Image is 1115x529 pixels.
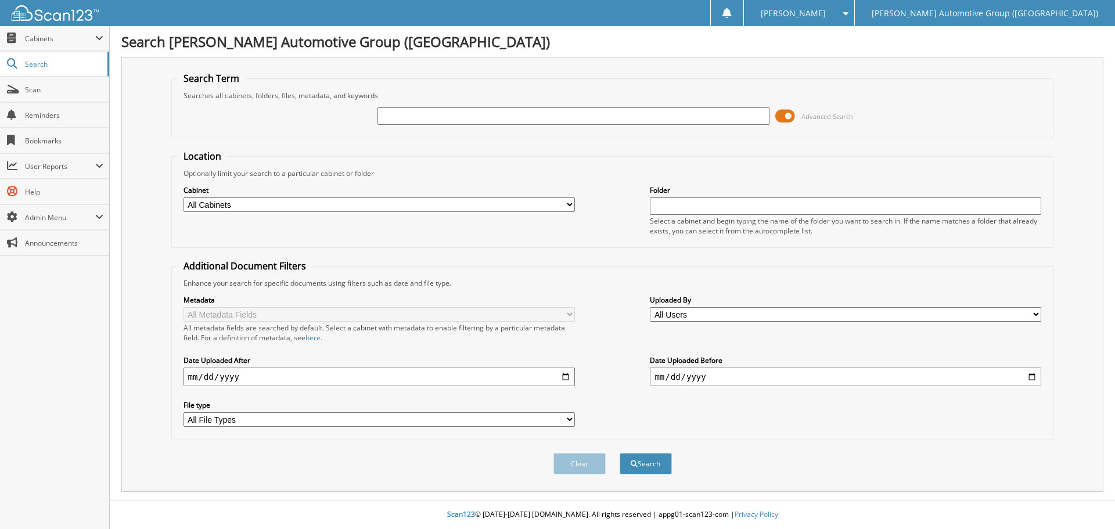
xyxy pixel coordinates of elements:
[650,295,1041,305] label: Uploaded By
[12,5,99,21] img: scan123-logo-white.svg
[184,368,575,386] input: start
[25,187,103,197] span: Help
[121,32,1103,51] h1: Search [PERSON_NAME] Automotive Group ([GEOGRAPHIC_DATA])
[184,400,575,410] label: File type
[184,355,575,365] label: Date Uploaded After
[305,333,321,343] a: here
[650,368,1041,386] input: end
[761,10,826,17] span: [PERSON_NAME]
[25,161,95,171] span: User Reports
[553,453,606,474] button: Clear
[25,59,102,69] span: Search
[25,213,95,222] span: Admin Menu
[178,72,245,85] legend: Search Term
[110,501,1115,529] div: © [DATE]-[DATE] [DOMAIN_NAME]. All rights reserved | appg01-scan123-com |
[801,112,853,121] span: Advanced Search
[650,216,1041,236] div: Select a cabinet and begin typing the name of the folder you want to search in. If the name match...
[620,453,672,474] button: Search
[178,278,1048,288] div: Enhance your search for specific documents using filters such as date and file type.
[178,150,227,163] legend: Location
[650,355,1041,365] label: Date Uploaded Before
[25,85,103,95] span: Scan
[650,185,1041,195] label: Folder
[872,10,1098,17] span: [PERSON_NAME] Automotive Group ([GEOGRAPHIC_DATA])
[25,136,103,146] span: Bookmarks
[178,168,1048,178] div: Optionally limit your search to a particular cabinet or folder
[178,260,312,272] legend: Additional Document Filters
[25,238,103,248] span: Announcements
[184,185,575,195] label: Cabinet
[735,509,778,519] a: Privacy Policy
[447,509,475,519] span: Scan123
[25,34,95,44] span: Cabinets
[184,323,575,343] div: All metadata fields are searched by default. Select a cabinet with metadata to enable filtering b...
[1057,473,1115,529] iframe: Chat Widget
[184,295,575,305] label: Metadata
[25,110,103,120] span: Reminders
[178,91,1048,100] div: Searches all cabinets, folders, files, metadata, and keywords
